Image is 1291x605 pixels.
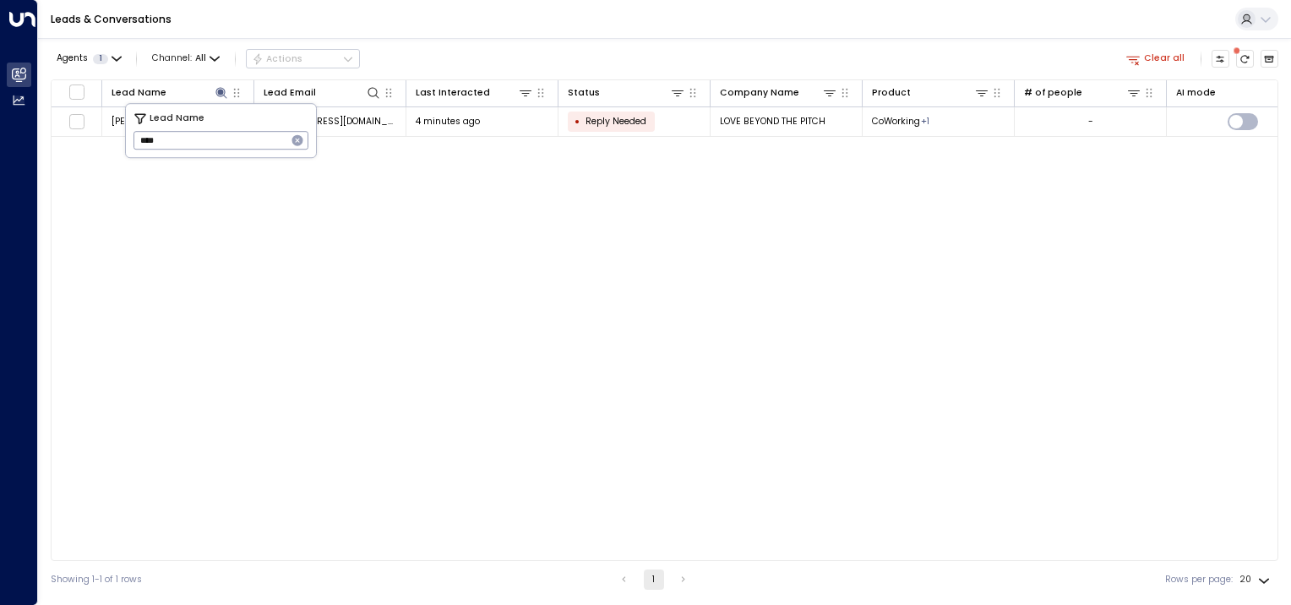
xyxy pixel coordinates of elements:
span: troyRguthrie@gmail.com [264,115,397,128]
span: 1 [93,54,108,64]
div: - [1088,115,1093,128]
button: Actions [246,49,360,69]
div: # of people [1024,84,1142,101]
div: Lead Name [112,85,166,101]
div: Showing 1-1 of 1 rows [51,573,142,586]
label: Rows per page: [1165,573,1233,586]
a: Leads & Conversations [51,12,172,26]
div: • [575,111,580,133]
span: Reply Needed [586,115,646,128]
span: There are new threads available. Refresh the grid to view the latest updates. [1236,50,1255,68]
div: Status [568,84,686,101]
span: CoWorking [872,115,920,128]
div: Product [872,84,990,101]
span: Troy Guthrie [112,115,185,128]
div: Status [568,85,600,101]
span: LOVE BEYOND THE PITCH [720,115,825,128]
button: Agents1 [51,50,126,68]
span: Toggle select all [68,84,84,100]
div: Last Interacted [416,84,534,101]
div: Last Interacted [416,85,490,101]
div: # of people [1024,85,1082,101]
span: Channel: [147,50,225,68]
button: Archived Leads [1261,50,1279,68]
button: Channel:All [147,50,225,68]
button: Clear all [1121,50,1190,68]
div: Actions [252,53,303,65]
div: Lead Email [264,84,382,101]
div: Button group with a nested menu [246,49,360,69]
div: 20 [1239,570,1273,590]
div: Lead Email [264,85,316,101]
div: AI mode [1176,85,1216,101]
div: Lead Name [112,84,230,101]
div: Product [872,85,911,101]
span: Toggle select row [68,113,84,129]
span: 4 minutes ago [416,115,480,128]
span: Lead Name [150,112,204,126]
button: Customize [1212,50,1230,68]
button: page 1 [644,570,664,590]
span: Agents [57,54,88,63]
nav: pagination navigation [613,570,695,590]
div: Company Name [720,84,838,101]
span: All [195,53,206,63]
div: Company Name [720,85,799,101]
div: Meeting Room [921,115,929,128]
